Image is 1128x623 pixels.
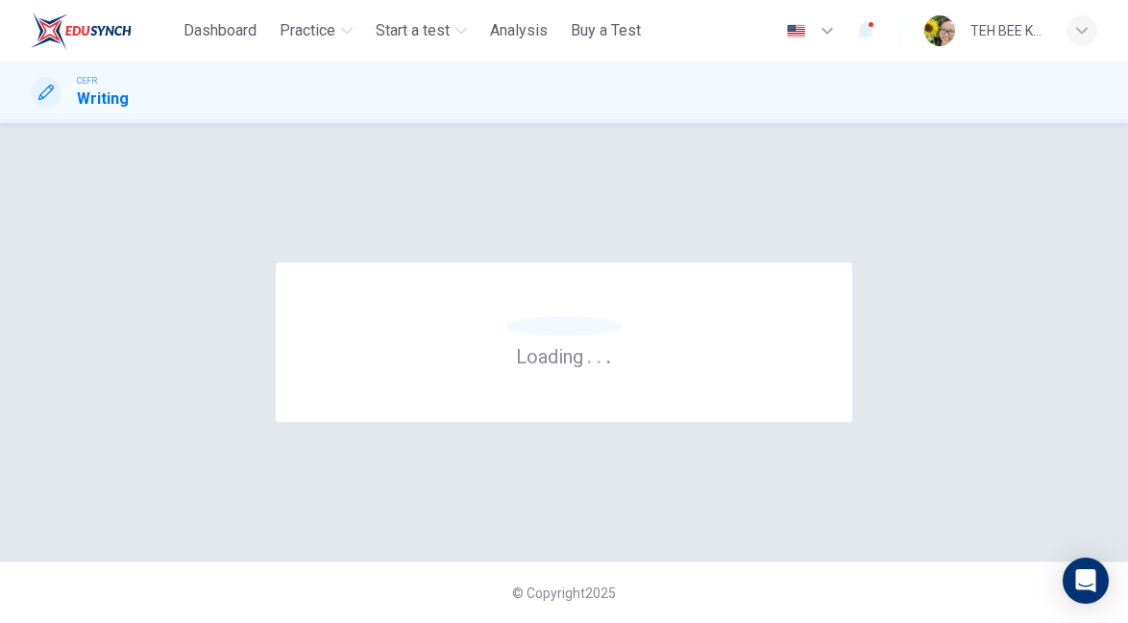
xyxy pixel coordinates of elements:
span: Practice [280,19,335,42]
a: ELTC logo [31,12,176,50]
h6: . [586,338,593,370]
span: CEFR [77,74,97,87]
img: en [784,24,808,38]
button: Analysis [482,13,555,48]
div: Open Intercom Messenger [1063,558,1109,604]
h1: Writing [77,87,129,111]
div: TEH BEE KEAT KPM-Guru [970,19,1043,42]
button: Start a test [368,13,475,48]
img: ELTC logo [31,12,132,50]
span: Buy a Test [571,19,641,42]
h6: . [605,338,612,370]
button: Dashboard [176,13,264,48]
button: Buy a Test [563,13,649,48]
h6: . [596,338,602,370]
span: Dashboard [184,19,257,42]
button: Practice [272,13,360,48]
span: © Copyright 2025 [512,586,616,601]
h6: Loading [516,343,612,368]
span: Analysis [490,19,548,42]
span: Start a test [376,19,450,42]
img: Profile picture [924,15,955,46]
